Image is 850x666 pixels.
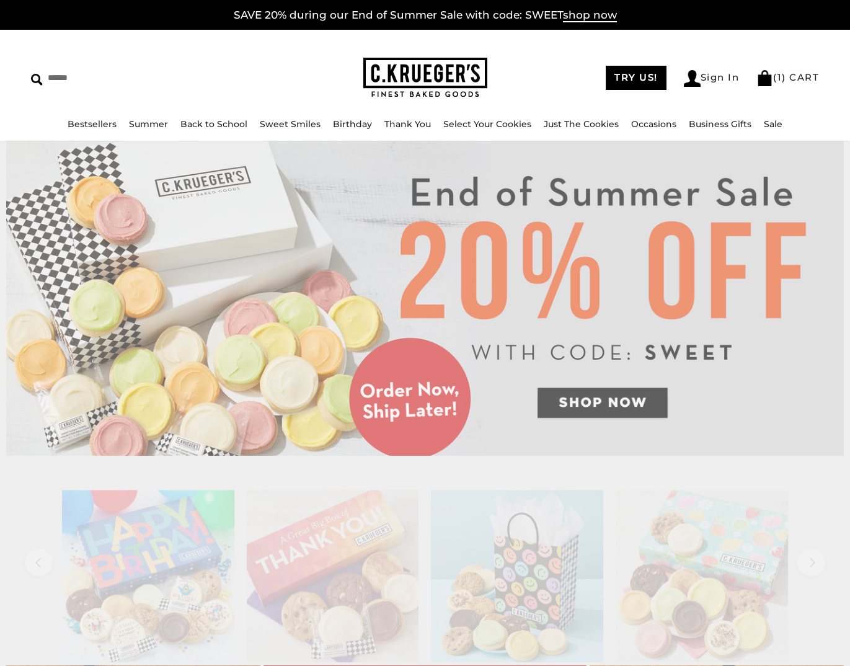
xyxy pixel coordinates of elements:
img: Search [31,74,43,86]
img: C.KRUEGER'S [363,58,487,98]
img: Birthday Celebration Cookie Gift Boxes - Assorted Cookies [62,490,234,662]
input: Search [31,68,215,87]
a: (1) CART [756,71,819,83]
a: Select Your Cookies [443,118,531,130]
img: C.Krueger's Special Offer [6,141,844,456]
img: Sweet Smiles Gift Bag - Assorted Cookies - Select Your Message [432,490,604,662]
button: next [797,548,825,576]
img: Box of Thanks Half Dozen Sampler - Assorted Cookies [247,490,419,662]
a: Just The Cookies [544,118,619,130]
a: Thank You [384,118,431,130]
a: Bestsellers [68,118,117,130]
a: Sale [764,118,782,130]
img: Summer Vibes Cookie Gift Boxes - Assorted Cookies [616,490,788,662]
a: SAVE 20% during our End of Summer Sale with code: SWEETshop now [234,9,617,22]
img: Account [684,70,701,87]
a: Business Gifts [689,118,751,130]
span: shop now [563,9,617,22]
a: Birthday [333,118,372,130]
a: TRY US! [606,66,666,90]
a: Back to School [180,118,247,130]
img: Bag [756,70,773,86]
span: 1 [777,71,782,83]
button: previous [25,548,53,576]
a: Sweet Smiles [260,118,321,130]
a: Occasions [631,118,676,130]
a: Summer [129,118,168,130]
a: Sign In [684,70,740,87]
